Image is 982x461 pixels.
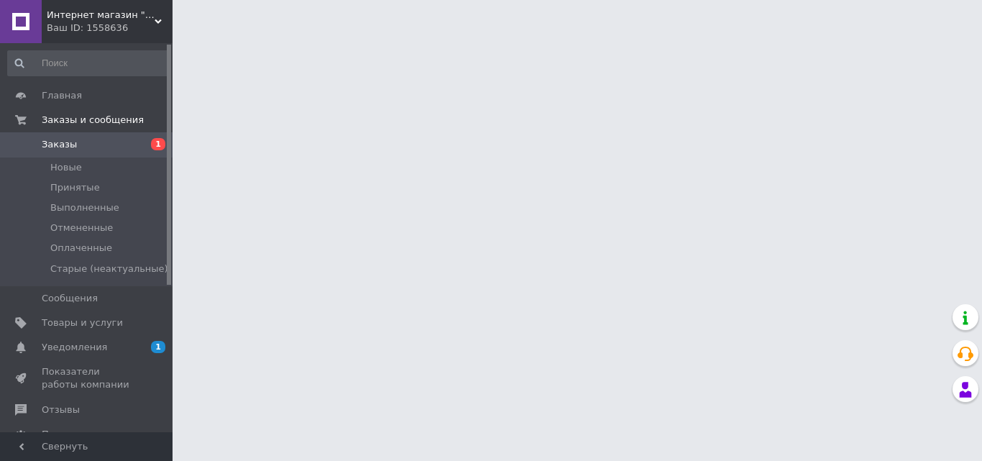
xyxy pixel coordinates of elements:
[50,201,119,214] span: Выполненные
[42,292,98,305] span: Сообщения
[42,365,133,391] span: Показатели работы компании
[42,89,82,102] span: Главная
[50,161,82,174] span: Новые
[42,428,101,441] span: Покупатели
[42,341,107,354] span: Уведомления
[50,222,113,234] span: Отмененные
[42,316,123,329] span: Товары и услуги
[50,242,112,255] span: Оплаченные
[50,263,168,275] span: Старые (неактуальные)
[42,138,77,151] span: Заказы
[151,138,165,150] span: 1
[47,22,173,35] div: Ваш ID: 1558636
[42,403,80,416] span: Отзывы
[151,341,165,353] span: 1
[47,9,155,22] span: Интернет магазин "DENENBURG"
[50,181,100,194] span: Принятые
[7,50,170,76] input: Поиск
[42,114,144,127] span: Заказы и сообщения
